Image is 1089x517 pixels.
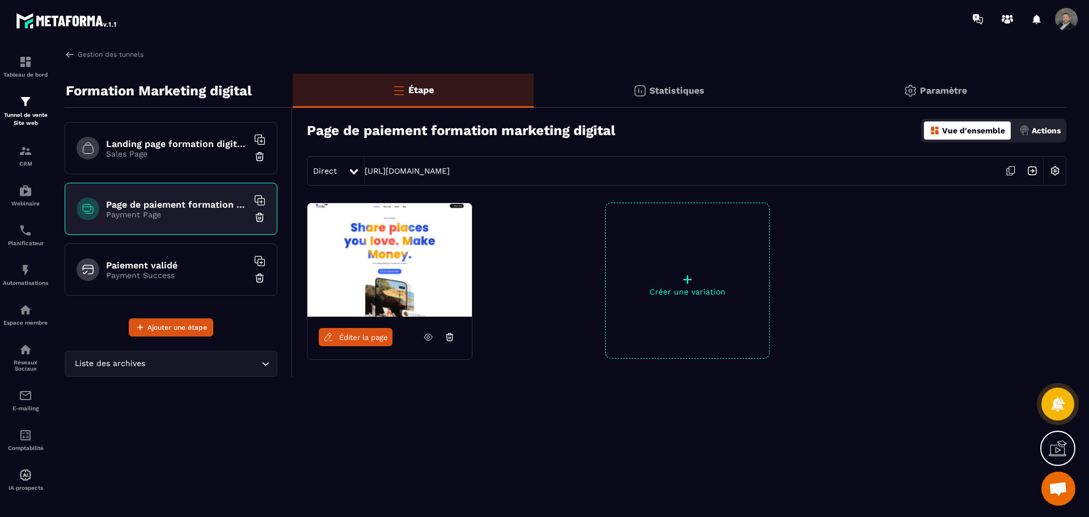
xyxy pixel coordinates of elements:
[649,85,704,96] p: Statistiques
[408,85,434,95] p: Étape
[930,125,940,136] img: dashboard-orange.40269519.svg
[147,358,259,370] input: Search for option
[3,280,48,286] p: Automatisations
[319,328,392,346] a: Éditer la page
[606,271,769,287] p: +
[19,389,32,402] img: email
[3,380,48,420] a: emailemailE-mailing
[3,200,48,207] p: Webinaire
[339,333,388,342] span: Éditer la page
[3,175,48,215] a: automationsautomationsWebinaire
[19,224,32,237] img: scheduler
[3,295,48,334] a: automationsautomationsEspace membre
[606,287,769,296] p: Créer une variation
[254,272,265,284] img: trash
[1041,472,1075,506] div: Ouvrir le chat
[19,303,32,317] img: automations
[106,199,248,210] h6: Page de paiement formation marketing digital
[3,255,48,295] a: automationsautomationsAutomatisations
[19,343,32,356] img: social-network
[19,468,32,482] img: automations
[365,166,450,175] a: [URL][DOMAIN_NAME]
[3,72,48,78] p: Tableau de bord
[106,271,248,280] p: Payment Success
[16,10,118,31] img: logo
[3,161,48,167] p: CRM
[633,84,647,98] img: stats.20deebd0.svg
[3,334,48,380] a: social-networksocial-networkRéseaux Sociaux
[3,405,48,411] p: E-mailing
[392,83,406,97] img: bars-o.4a397970.svg
[3,320,48,326] p: Espace membre
[19,144,32,158] img: formation
[106,149,248,158] p: Sales Page
[19,55,32,69] img: formation
[3,240,48,246] p: Planificateur
[19,95,32,108] img: formation
[65,49,143,60] a: Gestion des tunnels
[3,359,48,372] p: Réseaux Sociaux
[3,420,48,460] a: accountantaccountantComptabilité
[3,111,48,127] p: Tunnel de vente Site web
[19,428,32,442] img: accountant
[3,136,48,175] a: formationformationCRM
[942,126,1005,135] p: Vue d'ensemble
[1022,160,1043,182] img: arrow-next.bcc2205e.svg
[1044,160,1066,182] img: setting-w.858f3a88.svg
[106,260,248,271] h6: Paiement validé
[3,47,48,86] a: formationformationTableau de bord
[147,322,207,333] span: Ajouter une étape
[3,215,48,255] a: schedulerschedulerPlanificateur
[106,210,248,219] p: Payment Page
[72,358,147,370] span: Liste des archives
[313,166,337,175] span: Direct
[3,485,48,491] p: IA prospects
[307,203,472,317] img: image
[1032,126,1061,135] p: Actions
[254,212,265,223] img: trash
[307,123,615,138] h3: Page de paiement formation marketing digital
[129,318,213,337] button: Ajouter une étape
[65,49,75,60] img: arrow
[19,263,32,277] img: automations
[66,79,252,102] p: Formation Marketing digital
[3,86,48,136] a: formationformationTunnel de vente Site web
[3,445,48,451] p: Comptabilité
[19,184,32,197] img: automations
[1019,125,1029,136] img: actions.d6e523a2.png
[254,151,265,162] img: trash
[65,351,277,377] div: Search for option
[920,85,967,96] p: Paramètre
[904,84,917,98] img: setting-gr.5f69749f.svg
[106,138,248,149] h6: Landing page formation digitale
